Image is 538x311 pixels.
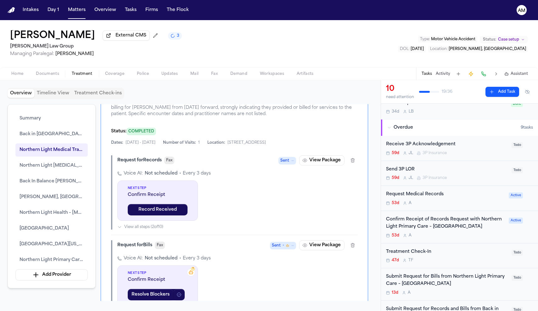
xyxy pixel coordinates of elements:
span: A [409,233,412,238]
button: Matters [65,4,88,16]
button: Overdue9tasks [381,119,538,136]
div: 10 [386,84,414,94]
span: Type : [420,37,430,41]
span: L B [409,109,414,114]
span: 34d [392,109,399,114]
h1: [PERSON_NAME] [10,30,95,42]
a: Home [8,7,15,13]
span: Sent [272,242,281,249]
span: Voice AI: [124,255,143,262]
span: Motor Vehicle Accident [431,37,475,41]
button: Overview [8,89,34,98]
div: Send 3P LOR [386,166,508,173]
span: Coverage [105,71,124,76]
span: J L [409,151,413,156]
span: 59d [392,151,399,156]
span: ? [192,267,194,271]
span: Confirm Receipt [128,277,188,283]
button: Add Task [485,87,519,97]
div: Open task: Send 3P LOR [381,161,538,186]
span: [STREET_ADDRESS] [227,140,266,145]
span: • [283,242,284,249]
span: Overdue [394,125,413,131]
span: 47d [392,258,399,263]
span: Done [511,101,523,107]
span: 59d [392,175,399,180]
div: Open task: Request Medical Records [381,186,538,211]
button: Fax [164,157,174,164]
button: Tasks [422,71,432,76]
span: [DATE] - [DATE] [126,140,155,145]
span: Updates [161,71,178,76]
span: Treatment [72,71,92,76]
span: Sent [280,158,289,164]
button: External CMS [103,31,150,41]
span: [PERSON_NAME] [55,52,94,56]
button: Add Provider [15,269,88,280]
span: Todo [512,167,523,173]
button: Assistant [504,71,528,76]
a: Overview [92,4,119,16]
div: Open task: Submit Request for Bills from Northern Light Primary Care – Ellsworth [381,268,538,301]
span: Location : [430,47,448,51]
span: Demand [230,71,247,76]
span: 53d [392,201,399,206]
button: 3 active tasks [168,32,182,40]
span: External CMS [115,32,146,39]
button: Intakes [20,4,41,16]
button: [PERSON_NAME], [GEOGRAPHIC_DATA] [15,191,88,204]
span: 9 task s [521,125,533,130]
span: Voice AI: [124,170,143,177]
button: View Package [299,155,345,165]
button: Edit matter name [10,30,95,42]
button: Change status from Case setup [480,36,528,43]
button: Make a Call [479,69,488,78]
div: Request for Records [117,157,162,164]
span: Every 3 days [183,255,211,262]
span: 3P Insurance [423,151,447,156]
span: 19 / 36 [442,89,452,94]
button: Northern Light Primary Care – [GEOGRAPHIC_DATA] [15,253,88,267]
span: Next Step [128,186,188,191]
button: Back In Balance [PERSON_NAME] [MEDICAL_DATA] [15,175,88,188]
div: Open task: Receive 3P Acknowledgement [381,136,538,161]
button: Day 1 [45,4,62,16]
span: Dates: [111,140,123,145]
button: View all steps (2of10) [117,225,358,230]
span: Status: [483,37,496,42]
span: A [408,290,411,295]
span: Next Step [128,271,188,275]
a: The Flock [164,4,191,16]
span: Mail [190,71,199,76]
span: [PERSON_NAME], [GEOGRAPHIC_DATA] [449,47,526,51]
div: Open task: Police Report [381,94,538,119]
button: Back in [GEOGRAPHIC_DATA] [15,128,88,141]
button: Tasks [122,4,139,16]
span: Northern Light Medical Transport provides ambulance and emergency medical transport services at [... [111,92,358,117]
span: Police [137,71,149,76]
button: Fax [155,242,165,249]
span: Todo [512,142,523,148]
button: Northern Light [MEDICAL_DATA] & Spine [15,159,88,172]
span: Number of Visits: [163,140,196,145]
span: J L [409,175,413,180]
button: Northern Light Health – [MEDICAL_DATA] [15,206,88,219]
div: Submit Request for Bills from Northern Light Primary Care – [GEOGRAPHIC_DATA] [386,273,508,288]
span: • [179,170,181,177]
span: Case setup [498,37,519,42]
span: Fax [211,71,218,76]
div: Confirm Receipt of Records Request with Northern Light Primary Care – [GEOGRAPHIC_DATA] [386,216,505,230]
span: T F [408,258,413,263]
span: Assistant [511,71,528,76]
button: Hide completed tasks (⌘⇧H) [522,87,533,97]
span: • [179,255,181,262]
span: Every 3 days [183,170,211,177]
button: Edit DOL: 2025-05-23 [398,46,426,52]
button: Treatment Check-ins [72,89,124,98]
span: Todo [512,250,523,256]
button: Record Received [128,204,188,215]
span: [DATE] [411,47,424,51]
